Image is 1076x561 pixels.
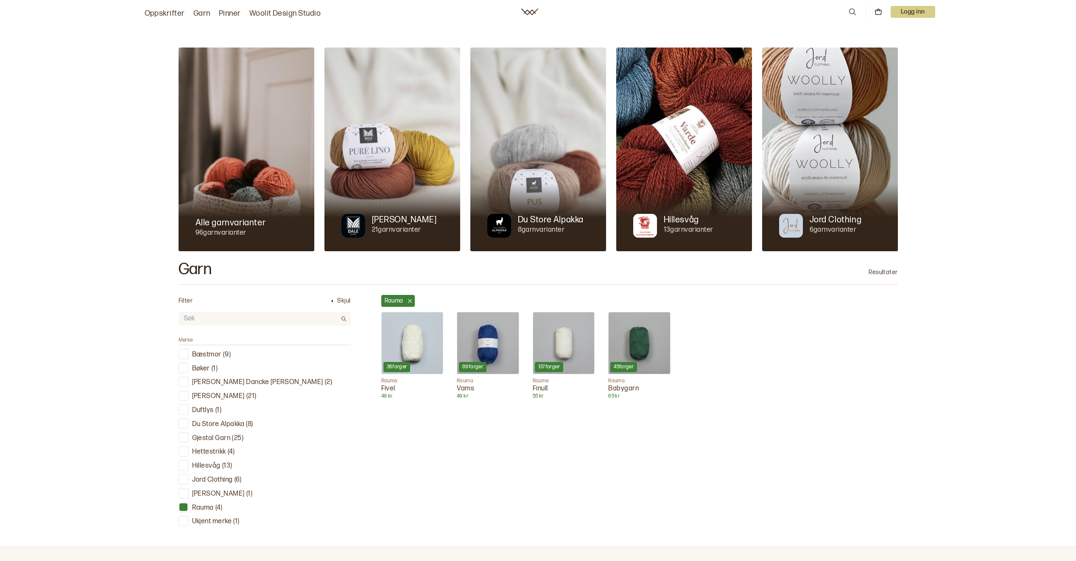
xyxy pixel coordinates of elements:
[533,378,595,384] p: Rauma
[192,462,221,471] p: Hillesvåg
[372,226,437,235] p: 21 garnvarianter
[179,313,337,325] input: Søk
[518,226,584,235] p: 8 garnvarianter
[616,48,752,251] img: Hillesvåg
[457,393,519,400] p: 49 kr
[462,364,483,370] p: 89 farger
[633,214,657,238] img: Merkegarn
[192,406,214,415] p: Duftlys
[891,6,935,18] p: Logg inn
[533,312,595,400] a: Finull137fargerRaumaFinull55 kr
[192,504,214,513] p: Rauma
[457,384,519,393] p: Vams
[664,214,699,226] p: Hillesvåg
[470,48,606,251] img: Du Store Alpakka
[325,378,332,387] p: ( 2 )
[179,261,212,278] h2: Garn
[521,8,538,15] a: Woolit
[232,434,243,443] p: ( 25 )
[381,312,444,400] a: Fivel36fargerRaumaFivel49 kr
[664,226,713,235] p: 13 garnvarianter
[382,312,443,374] img: Fivel
[196,229,266,238] p: 96 garnvarianter
[192,434,231,443] p: Gjestal Garn
[246,392,257,401] p: ( 21 )
[609,312,670,374] img: Babygarn
[533,393,595,400] p: 55 kr
[192,448,226,457] p: Hettestrikk
[341,214,365,238] img: Merkegarn
[196,217,266,229] p: Alle garnvarianter
[192,476,233,485] p: Jord Clothing
[891,6,935,18] button: User dropdown
[381,378,444,384] p: Rauma
[337,297,350,305] p: Skjul
[810,226,862,235] p: 6 garnvarianter
[385,297,403,305] p: Rauma
[179,48,314,251] img: Alle garnvarianter
[192,420,245,429] p: Du Store Alpakka
[372,214,437,226] p: [PERSON_NAME]
[228,448,235,457] p: ( 4 )
[192,351,221,359] p: Bæstmor
[145,8,185,20] a: Oppskrifter
[487,214,511,238] img: Merkegarn
[192,490,245,499] p: [PERSON_NAME]
[192,378,323,387] p: [PERSON_NAME] Dancke [PERSON_NAME]
[235,476,241,485] p: ( 6 )
[533,312,595,374] img: Finull
[457,378,519,384] p: Rauma
[192,517,232,526] p: Ukjent merke
[212,365,218,373] p: ( 1 )
[608,378,671,384] p: Rauma
[457,312,519,374] img: Vams
[533,384,595,393] p: Finull
[215,504,222,513] p: ( 4 )
[233,517,239,526] p: ( 1 )
[222,462,232,471] p: ( 13 )
[538,364,560,370] p: 137 farger
[324,48,460,251] img: Dale Garn
[179,337,193,343] span: Merke
[608,393,671,400] p: 65 kr
[810,214,862,226] p: Jord Clothing
[387,364,407,370] p: 36 farger
[608,312,671,400] a: Babygarn45fargerRaumaBabygarn65 kr
[223,351,231,359] p: ( 9 )
[869,268,897,277] p: Resultater
[249,8,321,20] a: Woolit Design Studio
[614,364,634,370] p: 45 farger
[518,214,584,226] p: Du Store Alpakka
[457,312,519,400] a: Vams89fargerRaumaVams49 kr
[381,384,444,393] p: Fivel
[762,48,898,251] img: Jord Clothing
[246,490,252,499] p: ( 1 )
[381,393,444,400] p: 49 kr
[179,297,193,305] p: Filter
[608,384,671,393] p: Babygarn
[779,214,803,238] img: Merkegarn
[192,392,245,401] p: [PERSON_NAME]
[219,8,241,20] a: Pinner
[215,406,221,415] p: ( 1 )
[192,365,210,373] p: Bøker
[193,8,210,20] a: Garn
[246,420,253,429] p: ( 8 )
